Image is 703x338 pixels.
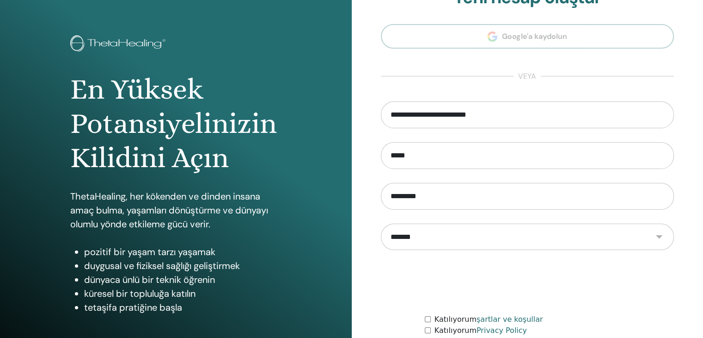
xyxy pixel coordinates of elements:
[84,273,281,287] li: dünyaca ünlü bir teknik öğrenin
[84,245,281,259] li: pozitif bir yaşam tarzı yaşamak
[70,72,281,175] h1: En Yüksek Potansiyelinizin Kilidini Açın
[84,287,281,300] li: küresel bir topluluğa katılın
[457,264,598,300] iframe: reCAPTCHA
[513,71,541,82] span: veya
[434,325,527,336] label: Katılıyorum
[477,326,527,335] a: Privacy Policy
[477,315,543,324] a: şartlar ve koşullar
[70,189,281,231] p: ThetaHealing, her kökenden ve dinden insana amaç bulma, yaşamları dönüştürme ve dünyayı olumlu yö...
[84,300,281,314] li: tetaşifa pratiğine başla
[84,259,281,273] li: duygusal ve fiziksel sağlığı geliştirmek
[434,314,543,325] label: Katılıyorum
